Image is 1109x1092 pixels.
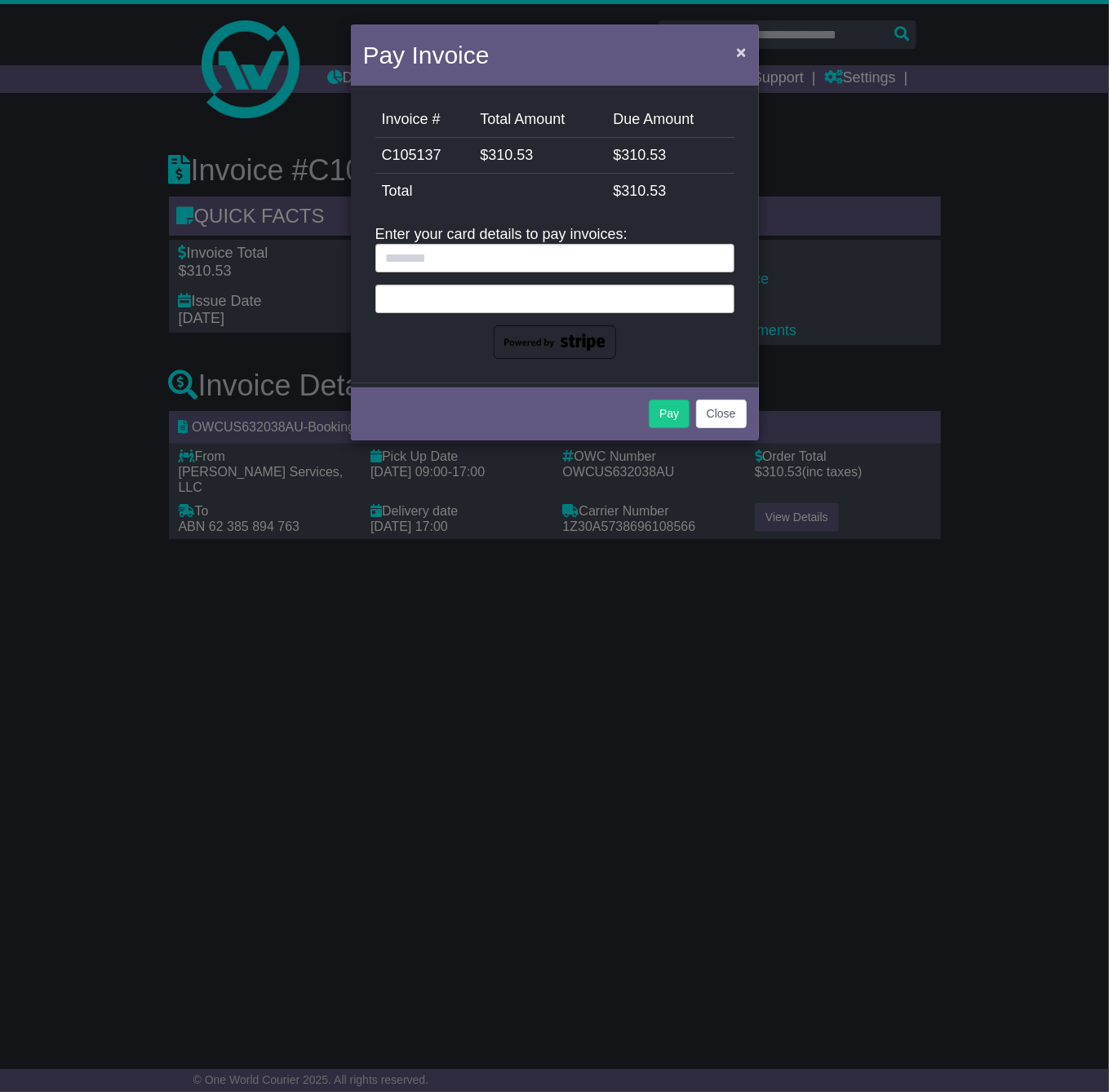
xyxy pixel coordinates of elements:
div: Enter your card details to pay invoices: [375,226,734,359]
td: C105137 [375,138,474,174]
span: 310.53 [488,147,533,163]
span: 310.53 [621,183,666,199]
td: $ [606,138,734,174]
td: Total [375,174,607,210]
td: $ [606,174,734,210]
td: Total Amount [473,102,606,138]
button: Close [696,400,747,428]
iframe: Secure card payment input frame [386,290,724,304]
img: powered-by-stripe.png [494,325,616,360]
td: Due Amount [606,102,734,138]
td: $ [473,138,606,174]
button: Pay [649,400,690,428]
td: Invoice # [375,102,474,138]
span: × [736,42,746,61]
span: 310.53 [621,147,666,163]
button: Close [728,35,754,69]
h4: Pay Invoice [363,37,490,73]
